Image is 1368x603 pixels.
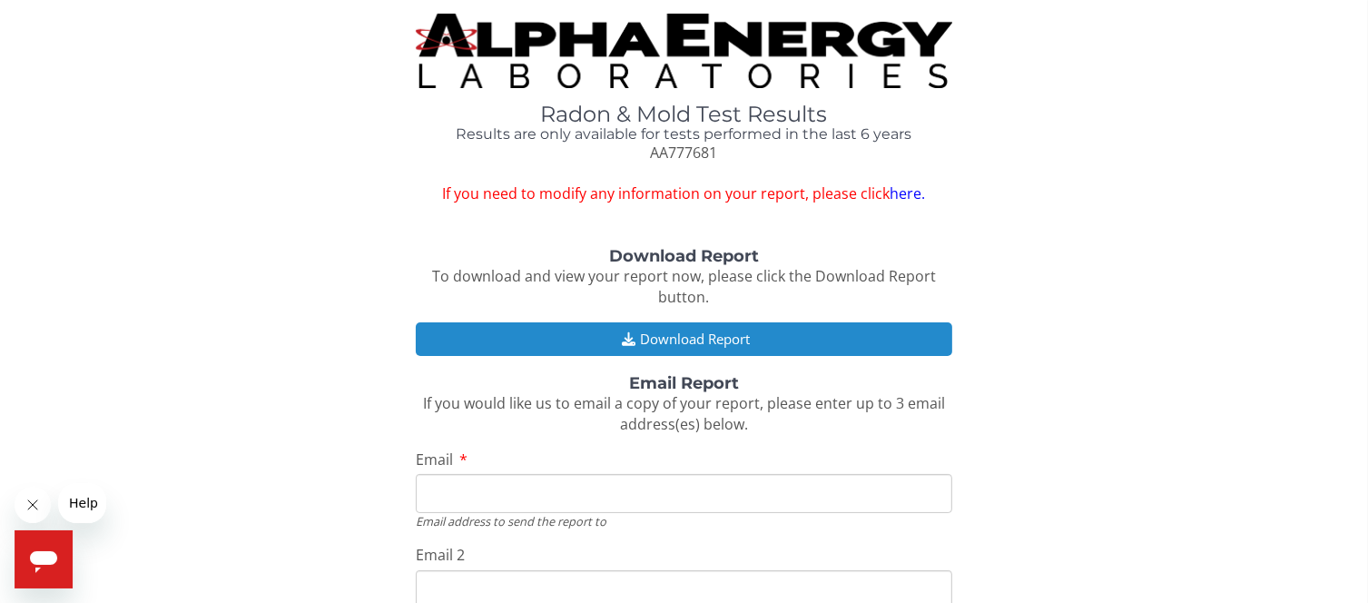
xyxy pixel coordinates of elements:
iframe: Message from company [58,483,106,523]
iframe: Close message [15,487,51,523]
span: Email 2 [416,545,465,565]
button: Download Report [416,322,952,356]
strong: Download Report [609,246,759,266]
iframe: Button to launch messaging window [15,530,73,588]
div: Email address to send the report to [416,513,952,529]
span: AA777681 [650,143,717,163]
a: here. [890,183,925,203]
h1: Radon & Mold Test Results [416,103,952,126]
strong: Email Report [629,373,739,393]
h4: Results are only available for tests performed in the last 6 years [416,126,952,143]
span: To download and view your report now, please click the Download Report button. [432,266,936,307]
span: If you would like us to email a copy of your report, please enter up to 3 email address(es) below. [423,393,945,434]
span: Email [416,450,453,470]
img: TightCrop.jpg [416,14,952,88]
span: If you need to modify any information on your report, please click [416,183,952,204]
